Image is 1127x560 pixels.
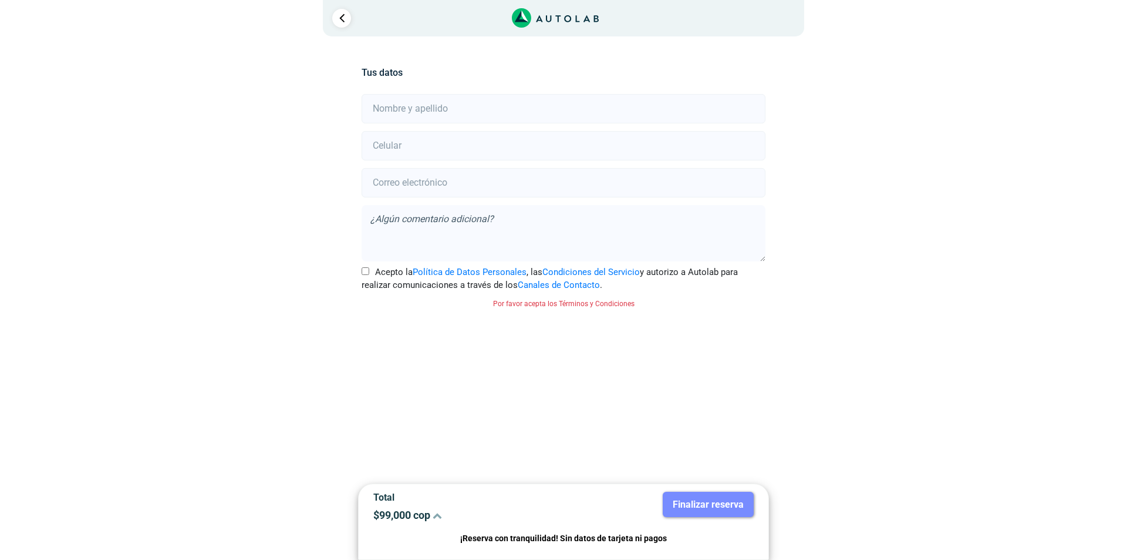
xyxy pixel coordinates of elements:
[512,12,599,23] a: Link al sitio de autolab
[663,492,754,517] button: Finalizar reserva
[373,532,754,545] p: ¡Reserva con tranquilidad! Sin datos de tarjeta ni pagos
[542,267,640,277] a: Condiciones del Servicio
[362,131,765,160] input: Celular
[362,266,765,292] label: Acepto la , las y autorizo a Autolab para realizar comunicaciones a través de los .
[362,67,765,78] h5: Tus datos
[362,168,765,197] input: Correo electrónico
[518,280,600,290] a: Canales de Contacto
[373,509,555,521] p: $ 99,000 cop
[362,267,369,275] input: Acepto laPolítica de Datos Personales, lasCondiciones del Servicioy autorizo a Autolab para reali...
[413,267,527,277] a: Política de Datos Personales
[332,9,351,28] a: Ir al paso anterior
[362,94,765,123] input: Nombre y apellido
[373,492,555,503] p: Total
[493,300,635,308] small: Por favor acepta los Términos y Condiciones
